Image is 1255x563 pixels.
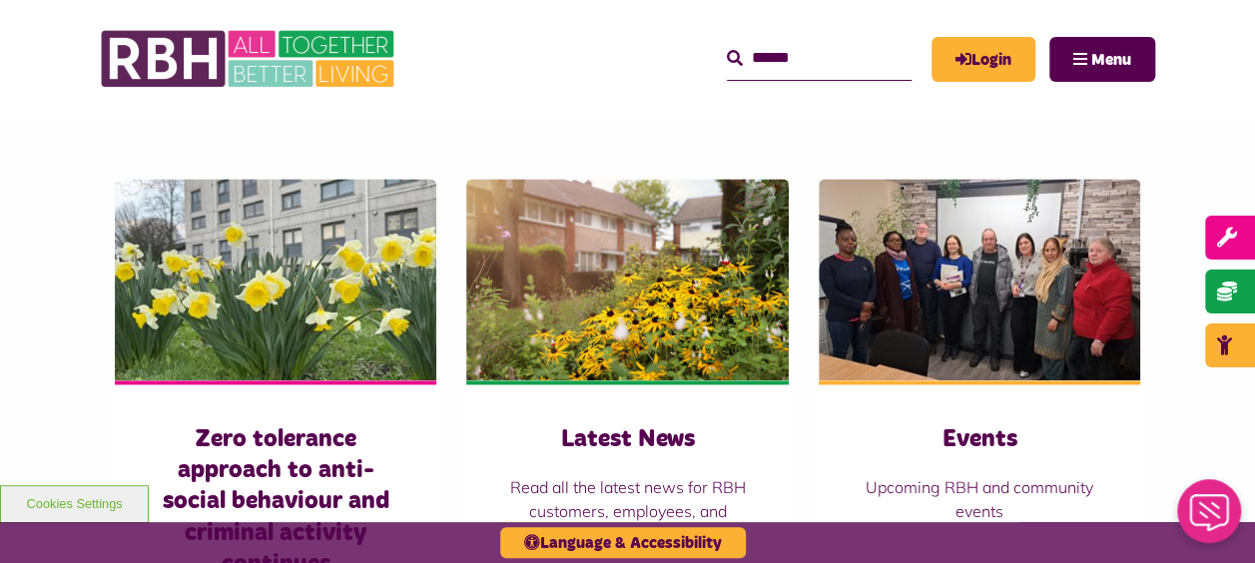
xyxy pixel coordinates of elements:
[506,424,748,455] h3: Latest News
[466,179,788,379] img: SAZ MEDIA RBH HOUSING4
[500,527,746,558] button: Language & Accessibility
[506,475,748,547] p: Read all the latest news for RBH customers, employees, and communities.
[1049,37,1155,82] button: Navigation
[1091,52,1131,68] span: Menu
[932,37,1035,82] a: MyRBH
[819,179,1140,379] img: Group photo of customers and colleagues at Spotland Community Centre
[100,20,399,98] img: RBH
[115,179,436,379] img: Freehold
[859,424,1100,455] h3: Events
[859,475,1100,523] p: Upcoming RBH and community events
[727,37,912,80] input: Search
[1165,473,1255,563] iframe: Netcall Web Assistant for live chat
